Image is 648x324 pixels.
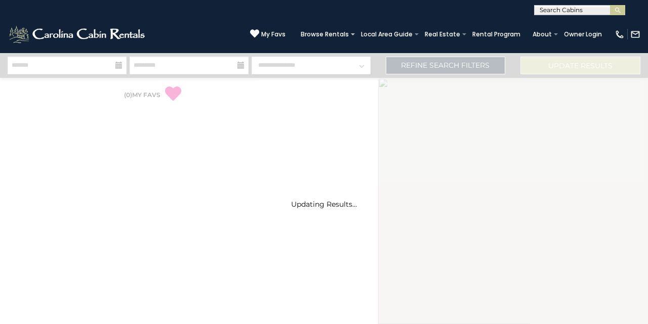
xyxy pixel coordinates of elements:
a: Browse Rentals [296,27,354,41]
span: My Favs [261,30,286,39]
a: Rental Program [467,27,525,41]
a: Real Estate [420,27,465,41]
img: phone-regular-white.png [615,29,625,39]
a: About [528,27,557,41]
a: Local Area Guide [356,27,418,41]
a: Owner Login [559,27,607,41]
img: White-1-2.png [8,24,148,44]
a: My Favs [250,29,286,39]
img: mail-regular-white.png [630,29,640,39]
